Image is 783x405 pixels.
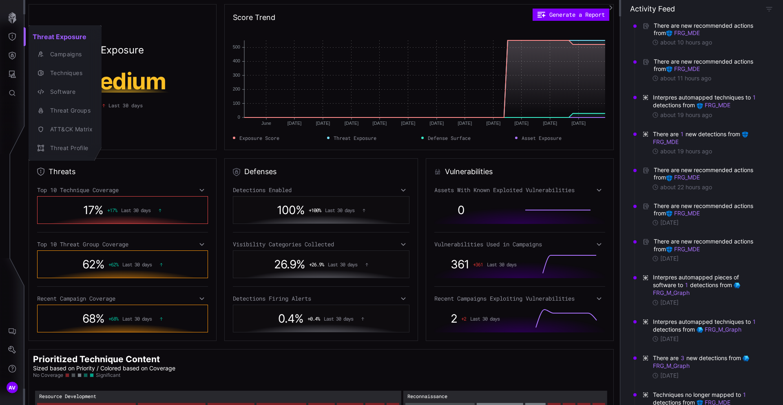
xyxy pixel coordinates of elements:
h2: Threat Exposure [29,29,102,45]
button: Campaigns [29,45,102,64]
button: Threat Profile [29,139,102,157]
div: Campaigns [46,49,93,60]
div: ATT&CK Matrix [46,124,93,135]
div: Threat Groups [46,106,93,116]
div: Software [46,87,93,97]
button: Techniques [29,64,102,82]
div: Techniques [46,68,93,78]
button: Threat Groups [29,101,102,120]
button: ATT&CK Matrix [29,120,102,139]
div: Threat Profile [46,143,93,153]
button: Software [29,82,102,101]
